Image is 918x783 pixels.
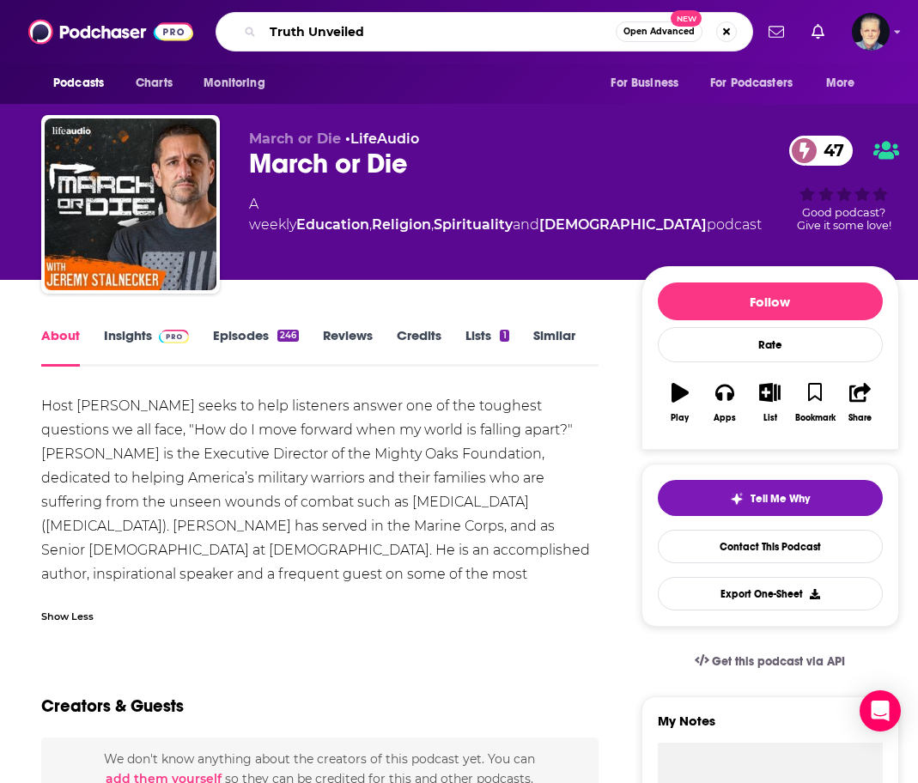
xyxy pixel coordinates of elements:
a: Get this podcast via API [681,640,860,683]
a: Religion [372,216,431,233]
img: User Profile [852,13,890,51]
span: , [431,216,434,233]
span: Good podcast? Give it some love! [797,206,891,232]
a: Show notifications dropdown [805,17,831,46]
button: tell me why sparkleTell Me Why [658,480,883,516]
img: Podchaser - Follow, Share and Rate Podcasts [28,15,193,48]
button: Play [658,372,702,434]
button: open menu [192,67,287,100]
div: Share [848,413,872,423]
div: 246 [277,330,299,342]
span: Monitoring [204,71,264,95]
div: Search podcasts, credits, & more... [216,12,753,52]
span: • [345,130,419,147]
span: Charts [136,71,173,95]
a: 47 [789,136,853,166]
span: New [671,10,702,27]
span: March or Die [249,130,341,147]
div: Apps [714,413,736,423]
span: More [826,71,855,95]
div: Rate [658,327,883,362]
button: Bookmark [793,372,837,434]
button: List [747,372,792,434]
button: Share [837,372,882,434]
span: Logged in as JonesLiterary [852,13,890,51]
img: tell me why sparkle [730,492,744,506]
a: About [41,327,80,367]
a: InsightsPodchaser Pro [104,327,189,367]
a: Lists1 [465,327,508,367]
button: Export One-Sheet [658,577,883,610]
button: Apps [702,372,747,434]
a: Similar [533,327,575,367]
label: My Notes [658,713,883,743]
div: 1 [500,330,508,342]
a: Contact This Podcast [658,530,883,563]
span: Podcasts [53,71,104,95]
a: Show notifications dropdown [762,17,791,46]
div: 47Good podcast? Give it some love! [789,130,899,237]
button: Show profile menu [852,13,890,51]
span: Open Advanced [623,27,695,36]
button: open menu [814,67,877,100]
img: March or Die [45,118,216,290]
div: A weekly podcast [249,194,762,235]
a: Episodes246 [213,327,299,367]
span: 47 [806,136,853,166]
div: Open Intercom Messenger [860,690,901,731]
button: open menu [699,67,818,100]
div: Host [PERSON_NAME] seeks to help listeners answer one of the toughest questions we all face, "How... [41,394,599,610]
a: [DEMOGRAPHIC_DATA] [539,216,707,233]
span: Get this podcast via API [712,654,845,669]
div: Play [671,413,689,423]
span: For Podcasters [710,71,793,95]
span: , [369,216,372,233]
button: Open AdvancedNew [616,21,702,42]
h2: Creators & Guests [41,695,184,717]
a: Charts [125,67,183,100]
span: and [513,216,539,233]
img: Podchaser Pro [159,330,189,343]
a: Education [296,216,369,233]
a: Spirituality [434,216,513,233]
div: List [763,413,777,423]
input: Search podcasts, credits, & more... [263,18,616,46]
span: Tell Me Why [751,492,810,506]
a: LifeAudio [350,130,419,147]
button: open menu [599,67,700,100]
a: Credits [397,327,441,367]
div: Bookmark [795,413,836,423]
span: For Business [611,71,678,95]
button: open menu [41,67,126,100]
a: Reviews [323,327,373,367]
button: Follow [658,282,883,320]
